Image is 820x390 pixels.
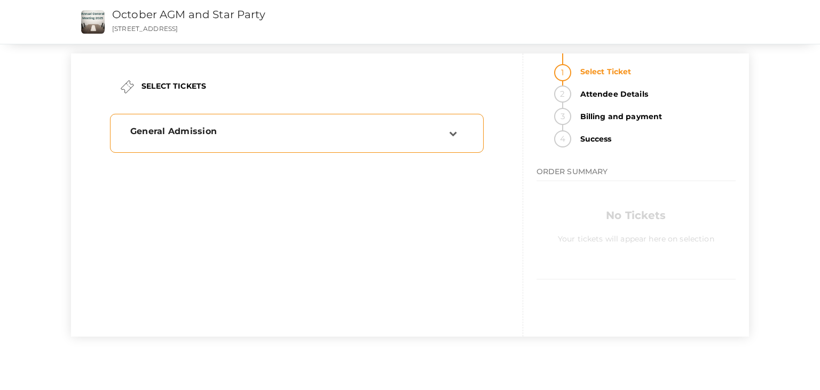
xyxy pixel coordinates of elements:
[574,85,736,103] strong: Attendee Details
[574,108,736,125] strong: Billing and payment
[574,130,736,147] strong: Success
[141,81,206,91] label: SELECT TICKETS
[130,126,217,136] span: General Admission
[112,8,265,21] a: October AGM and Star Party
[537,167,608,176] span: ORDER SUMMARY
[121,80,134,93] img: ticket.png
[116,132,478,143] a: General Admission
[558,225,714,244] label: Your tickets will appear here on selection
[112,24,522,33] p: [STREET_ADDRESS]
[606,209,666,222] b: No Tickets
[81,10,105,34] img: BGUYS01D_small.jpeg
[574,63,736,80] strong: Select Ticket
